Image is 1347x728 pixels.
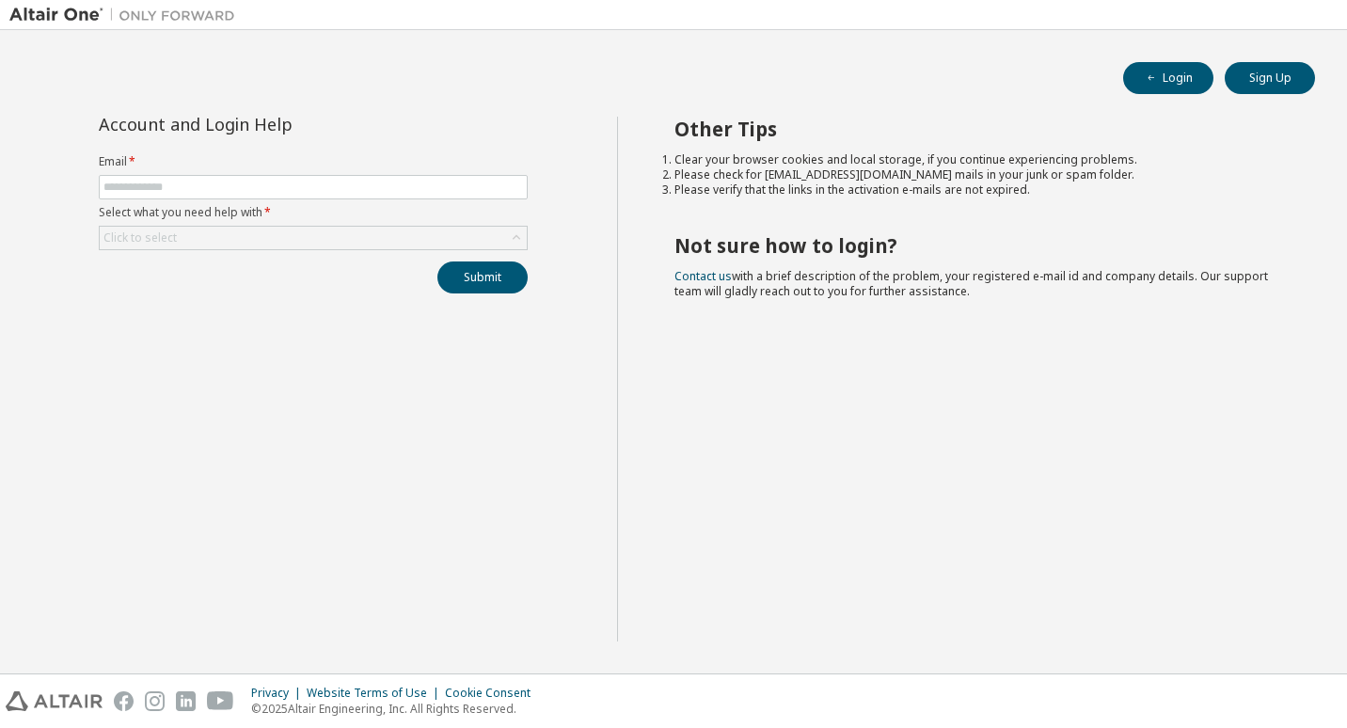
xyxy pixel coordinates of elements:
[674,233,1282,258] h2: Not sure how to login?
[674,117,1282,141] h2: Other Tips
[674,182,1282,198] li: Please verify that the links in the activation e-mails are not expired.
[6,691,103,711] img: altair_logo.svg
[176,691,196,711] img: linkedin.svg
[674,268,1268,299] span: with a brief description of the problem, your registered e-mail id and company details. Our suppo...
[145,691,165,711] img: instagram.svg
[1225,62,1315,94] button: Sign Up
[674,268,732,284] a: Contact us
[674,167,1282,182] li: Please check for [EMAIL_ADDRESS][DOMAIN_NAME] mails in your junk or spam folder.
[99,117,442,132] div: Account and Login Help
[674,152,1282,167] li: Clear your browser cookies and local storage, if you continue experiencing problems.
[307,686,445,701] div: Website Terms of Use
[251,701,542,717] p: © 2025 Altair Engineering, Inc. All Rights Reserved.
[103,230,177,245] div: Click to select
[99,205,528,220] label: Select what you need help with
[9,6,245,24] img: Altair One
[207,691,234,711] img: youtube.svg
[445,686,542,701] div: Cookie Consent
[99,154,528,169] label: Email
[251,686,307,701] div: Privacy
[100,227,527,249] div: Click to select
[437,261,528,293] button: Submit
[114,691,134,711] img: facebook.svg
[1123,62,1213,94] button: Login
